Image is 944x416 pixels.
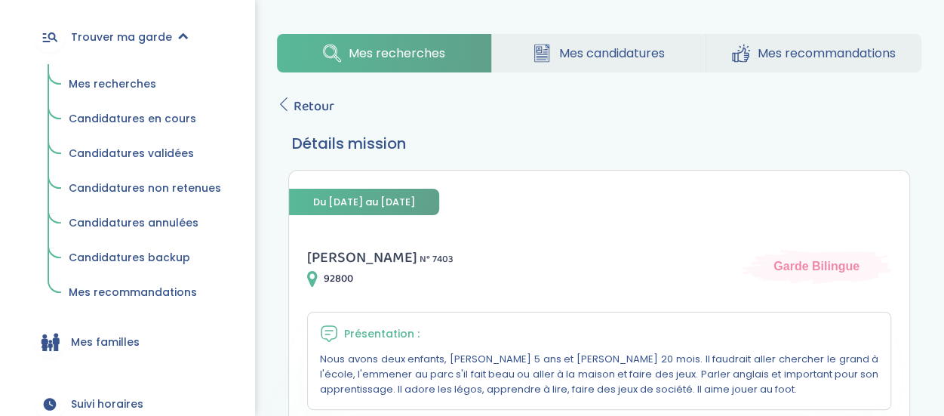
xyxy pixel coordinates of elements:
[71,29,172,45] span: Trouver ma garde
[320,352,878,397] p: Nous avons deux enfants, [PERSON_NAME] 5 ans et [PERSON_NAME] 20 mois. Il faudrait aller chercher...
[58,279,232,307] a: Mes recommandations
[58,70,232,99] a: Mes recherches
[69,215,198,230] span: Candidatures annulées
[69,111,196,126] span: Candidatures en cours
[758,44,896,63] span: Mes recommandations
[292,132,906,155] h3: Détails mission
[71,396,143,412] span: Suivi horaires
[344,326,420,342] span: Présentation :
[69,76,156,91] span: Mes recherches
[69,180,221,196] span: Candidatures non retenues
[23,315,232,369] a: Mes familles
[307,245,417,270] span: [PERSON_NAME]
[277,34,491,72] a: Mes recherches
[58,244,232,273] a: Candidatures backup
[69,285,197,300] span: Mes recommandations
[706,34,921,72] a: Mes recommandations
[69,146,194,161] span: Candidatures validées
[23,10,232,64] a: Trouver ma garde
[69,250,190,265] span: Candidatures backup
[558,44,664,63] span: Mes candidatures
[71,334,140,350] span: Mes familles
[420,251,454,267] span: N° 7403
[773,258,859,275] span: Garde Bilingue
[277,96,334,117] a: Retour
[492,34,706,72] a: Mes candidatures
[58,140,232,168] a: Candidatures validées
[58,174,232,203] a: Candidatures non retenues
[324,271,353,287] span: 92800
[294,96,334,117] span: Retour
[349,44,445,63] span: Mes recherches
[58,209,232,238] a: Candidatures annulées
[58,105,232,134] a: Candidatures en cours
[289,189,439,215] span: Du [DATE] au [DATE]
